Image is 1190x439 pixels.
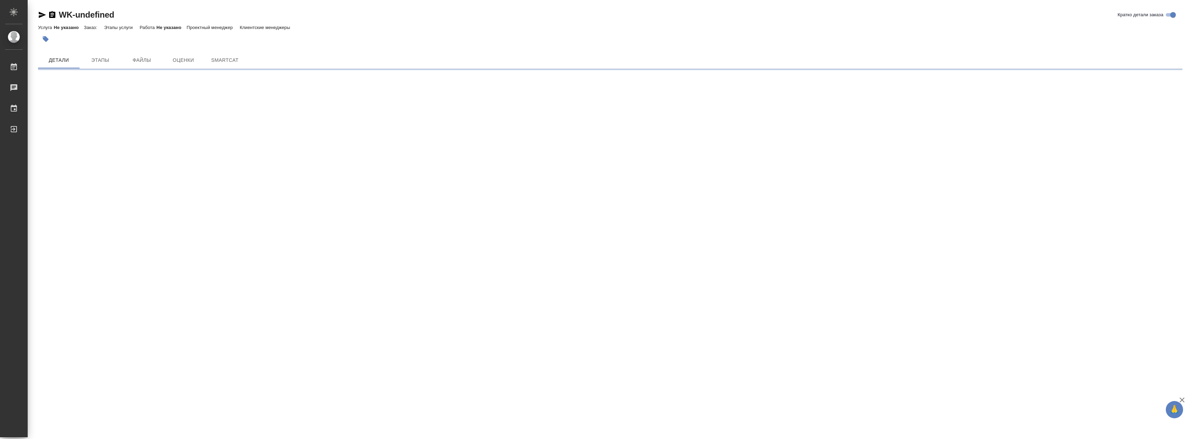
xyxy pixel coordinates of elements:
[208,56,241,65] span: SmartCat
[156,25,186,30] p: Не указано
[1166,401,1183,418] button: 🙏
[125,56,158,65] span: Файлы
[84,56,117,65] span: Этапы
[140,25,157,30] p: Работа
[186,25,234,30] p: Проектный менеджер
[59,10,114,19] a: WK-undefined
[240,25,292,30] p: Клиентские менеджеры
[38,11,46,19] button: Скопировать ссылку для ЯМессенджера
[1118,11,1163,18] span: Кратко детали заказа
[48,11,56,19] button: Скопировать ссылку
[84,25,99,30] p: Заказ:
[42,56,75,65] span: Детали
[38,25,54,30] p: Услуга
[1169,402,1180,417] span: 🙏
[38,31,53,47] button: Добавить тэг
[104,25,135,30] p: Этапы услуги
[167,56,200,65] span: Оценки
[54,25,84,30] p: Не указано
